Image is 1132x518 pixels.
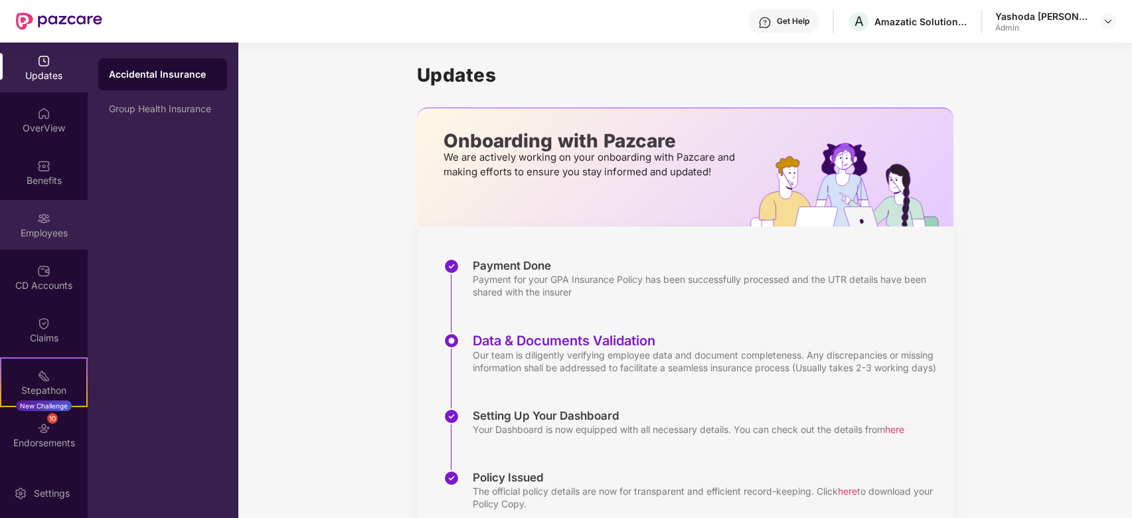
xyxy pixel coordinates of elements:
span: here [838,485,857,497]
p: Onboarding with Pazcare [444,135,739,147]
img: svg+xml;base64,PHN2ZyBpZD0iU2V0dGluZy0yMHgyMCIgeG1sbnM9Imh0dHA6Ly93d3cudzMub3JnLzIwMDAvc3ZnIiB3aW... [14,487,27,500]
img: svg+xml;base64,PHN2ZyB4bWxucz0iaHR0cDovL3d3dy53My5vcmcvMjAwMC9zdmciIHdpZHRoPSIyMSIgaGVpZ2h0PSIyMC... [37,369,50,383]
img: svg+xml;base64,PHN2ZyBpZD0iQ2xhaW0iIHhtbG5zPSJodHRwOi8vd3d3LnczLm9yZy8yMDAwL3N2ZyIgd2lkdGg9IjIwIi... [37,317,50,330]
div: Stepathon [1,384,86,397]
div: Amazatic Solutions Llp [874,15,967,28]
img: svg+xml;base64,PHN2ZyBpZD0iU3RlcC1Eb25lLTMyeDMyIiB4bWxucz0iaHR0cDovL3d3dy53My5vcmcvMjAwMC9zdmciIH... [444,408,459,424]
div: Payment for your GPA Insurance Policy has been successfully processed and the UTR details have be... [473,273,940,298]
div: Group Health Insurance [109,104,216,114]
img: hrOnboarding [750,143,953,226]
img: svg+xml;base64,PHN2ZyBpZD0iU3RlcC1BY3RpdmUtMzJ4MzIiIHhtbG5zPSJodHRwOi8vd3d3LnczLm9yZy8yMDAwL3N2Zy... [444,333,459,349]
div: Your Dashboard is now equipped with all necessary details. You can check out the details from [473,423,904,436]
div: Our team is diligently verifying employee data and document completeness. Any discrepancies or mi... [473,349,940,374]
div: The official policy details are now for transparent and efficient record-keeping. Click to downlo... [473,485,940,510]
h1: Updates [417,64,953,86]
span: A [854,13,864,29]
div: Yashoda [PERSON_NAME] [995,10,1088,23]
div: Settings [30,487,74,500]
p: We are actively working on your onboarding with Pazcare and making efforts to ensure you stay inf... [444,150,739,179]
div: Admin [995,23,1088,33]
img: svg+xml;base64,PHN2ZyBpZD0iRHJvcGRvd24tMzJ4MzIiIHhtbG5zPSJodHRwOi8vd3d3LnczLm9yZy8yMDAwL3N2ZyIgd2... [1103,16,1113,27]
img: svg+xml;base64,PHN2ZyBpZD0iU3RlcC1Eb25lLTMyeDMyIiB4bWxucz0iaHR0cDovL3d3dy53My5vcmcvMjAwMC9zdmciIH... [444,470,459,486]
img: New Pazcare Logo [16,13,102,30]
img: svg+xml;base64,PHN2ZyBpZD0iRW1wbG95ZWVzIiB4bWxucz0iaHR0cDovL3d3dy53My5vcmcvMjAwMC9zdmciIHdpZHRoPS... [37,212,50,225]
img: svg+xml;base64,PHN2ZyBpZD0iRW5kb3JzZW1lbnRzIiB4bWxucz0iaHR0cDovL3d3dy53My5vcmcvMjAwMC9zdmciIHdpZH... [37,422,50,435]
img: svg+xml;base64,PHN2ZyBpZD0iSG9tZSIgeG1sbnM9Imh0dHA6Ly93d3cudzMub3JnLzIwMDAvc3ZnIiB3aWR0aD0iMjAiIG... [37,107,50,120]
div: Get Help [777,16,809,27]
div: Data & Documents Validation [473,333,940,349]
div: Payment Done [473,258,940,273]
div: Accidental Insurance [109,68,216,81]
img: svg+xml;base64,PHN2ZyBpZD0iVXBkYXRlZCIgeG1sbnM9Imh0dHA6Ly93d3cudzMub3JnLzIwMDAvc3ZnIiB3aWR0aD0iMj... [37,54,50,68]
img: svg+xml;base64,PHN2ZyBpZD0iU3RlcC1Eb25lLTMyeDMyIiB4bWxucz0iaHR0cDovL3d3dy53My5vcmcvMjAwMC9zdmciIH... [444,258,459,274]
div: Setting Up Your Dashboard [473,408,904,423]
img: svg+xml;base64,PHN2ZyBpZD0iSGVscC0zMngzMiIgeG1sbnM9Imh0dHA6Ly93d3cudzMub3JnLzIwMDAvc3ZnIiB3aWR0aD... [758,16,771,29]
img: svg+xml;base64,PHN2ZyBpZD0iQ0RfQWNjb3VudHMiIGRhdGEtbmFtZT0iQ0QgQWNjb3VudHMiIHhtbG5zPSJodHRwOi8vd3... [37,264,50,278]
div: 10 [47,413,58,424]
span: here [885,424,904,435]
img: svg+xml;base64,PHN2ZyBpZD0iQmVuZWZpdHMiIHhtbG5zPSJodHRwOi8vd3d3LnczLm9yZy8yMDAwL3N2ZyIgd2lkdGg9Ij... [37,159,50,173]
div: Policy Issued [473,470,940,485]
div: New Challenge [16,400,72,411]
